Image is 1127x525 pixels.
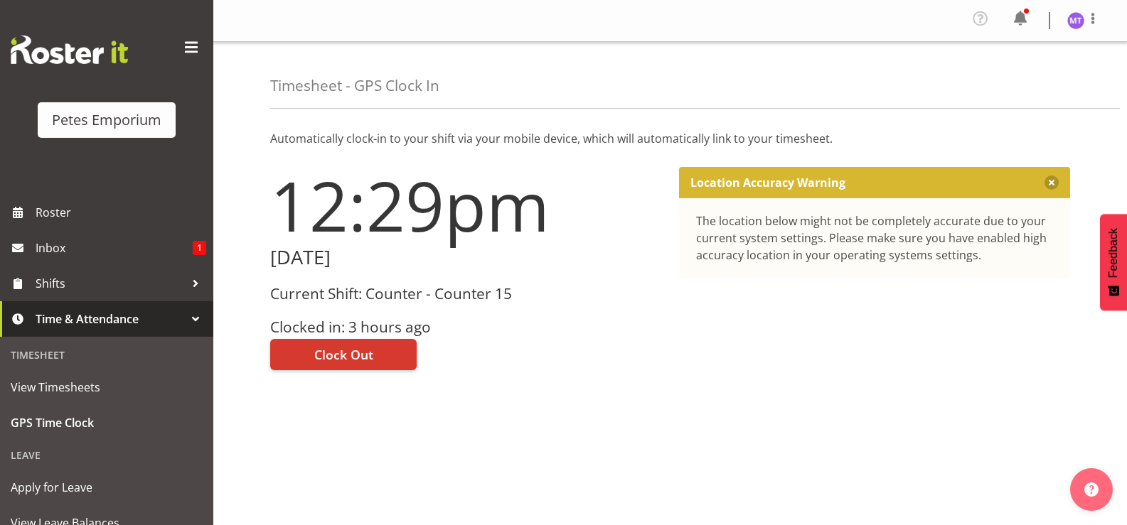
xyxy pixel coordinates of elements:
span: Time & Attendance [36,308,185,330]
div: The location below might not be completely accurate due to your current system settings. Please m... [696,212,1054,264]
span: Roster [36,202,206,223]
span: Inbox [36,237,193,259]
span: GPS Time Clock [11,412,203,433]
span: View Timesheets [11,377,203,398]
div: Leave [4,440,210,470]
a: View Timesheets [4,369,210,405]
div: Timesheet [4,340,210,369]
span: Apply for Leave [11,477,203,498]
h3: Current Shift: Counter - Counter 15 [270,286,662,302]
img: mya-taupawa-birkhead5814.jpg [1067,12,1084,29]
span: Feedback [1107,228,1120,278]
h3: Clocked in: 3 hours ago [270,319,662,335]
span: Clock Out [314,345,373,364]
h4: Timesheet - GPS Clock In [270,77,439,94]
span: Shifts [36,273,185,294]
p: Automatically clock-in to your shift via your mobile device, which will automatically link to you... [270,130,1070,147]
a: GPS Time Clock [4,405,210,440]
h1: 12:29pm [270,167,662,244]
img: help-xxl-2.png [1084,482,1099,497]
img: Rosterit website logo [11,36,128,64]
button: Close message [1045,175,1059,190]
span: 1 [193,241,206,255]
button: Feedback - Show survey [1100,214,1127,310]
h2: [DATE] [270,247,662,269]
p: Location Accuracy Warning [690,175,845,190]
a: Apply for Leave [4,470,210,505]
div: Petes Emporium [52,109,161,131]
button: Clock Out [270,339,417,370]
